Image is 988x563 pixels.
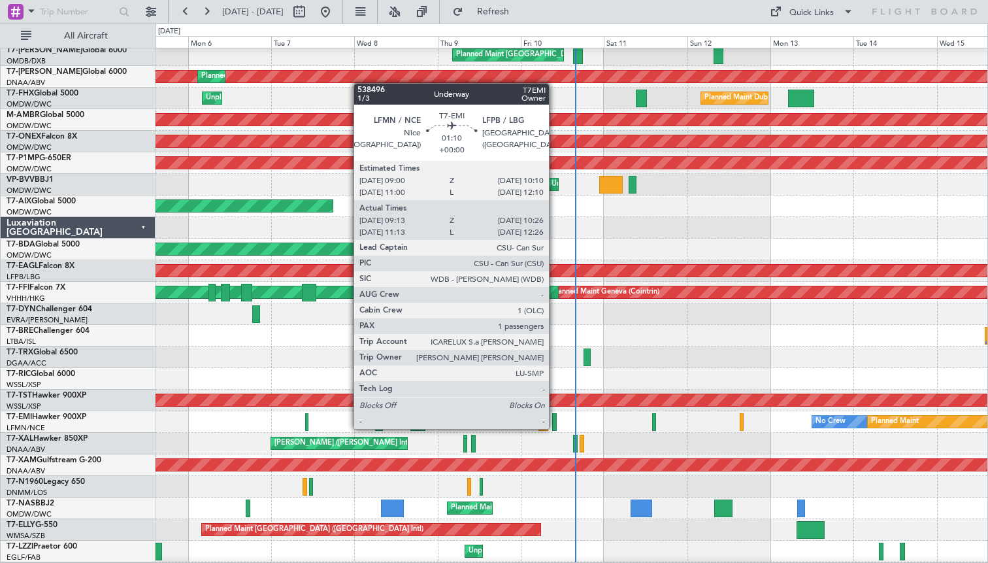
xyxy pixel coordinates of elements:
a: VHHH/HKG [7,294,45,303]
div: Unplanned Maint [GEOGRAPHIC_DATA] (Al Maktoum Intl) [206,88,399,108]
div: Unplanned Maint [GEOGRAPHIC_DATA] ([GEOGRAPHIC_DATA]) [469,541,683,561]
a: LFMN/NCE [7,423,45,433]
span: T7-RIC [7,370,31,378]
span: T7-[PERSON_NAME] [7,68,82,76]
a: T7-EAGLFalcon 8X [7,262,74,270]
a: OMDW/DWC [7,164,52,174]
a: T7-RICGlobal 6000 [7,370,75,378]
a: T7-N1960Legacy 650 [7,478,85,486]
span: T7-XAL [7,435,33,443]
div: Planned Maint [GEOGRAPHIC_DATA] ([GEOGRAPHIC_DATA] Intl) [456,45,674,65]
a: WMSA/SZB [7,531,45,541]
span: T7-TRX [7,349,33,356]
a: T7-XALHawker 850XP [7,435,88,443]
a: T7-TRXGlobal 6500 [7,349,78,356]
div: Thu 9 [438,36,521,48]
a: T7-P1MPG-650ER [7,154,71,162]
span: T7-FHX [7,90,34,97]
div: Planned Maint Dubai (Al Maktoum Intl) [201,67,330,86]
div: Fri 10 [521,36,604,48]
div: Planned Maint Abuja ([PERSON_NAME] Intl) [451,498,598,518]
div: Tue 14 [853,36,936,48]
a: T7-[PERSON_NAME]Global 6000 [7,68,127,76]
span: T7-ONEX [7,133,41,141]
a: OMDB/DXB [7,56,46,66]
div: Quick Links [789,7,834,20]
span: T7-LZZI [7,543,33,551]
a: T7-ONEXFalcon 8X [7,133,77,141]
span: T7-XAM [7,456,37,464]
span: All Aircraft [34,31,138,41]
a: T7-[PERSON_NAME]Global 6000 [7,46,127,54]
a: EGLF/FAB [7,553,41,562]
span: T7-P1MP [7,154,39,162]
a: DNAA/ABV [7,445,45,454]
a: T7-XAMGulfstream G-200 [7,456,101,464]
div: Planned Maint [871,412,919,432]
a: M-AMBRGlobal 5000 [7,111,84,119]
img: arrow-gray.svg [497,203,504,208]
a: DNAA/ABV [7,78,45,88]
span: T7-FFI [7,284,29,292]
div: Unplanned Maint [GEOGRAPHIC_DATA] (Al Maktoum Intl) [552,175,745,194]
span: VP-BVV [7,176,35,184]
div: Mon 13 [770,36,853,48]
div: [DATE] [158,26,180,37]
div: Wed 8 [354,36,437,48]
div: No Crew [815,412,846,432]
a: T7-BREChallenger 604 [7,327,90,335]
div: Sat 11 [604,36,687,48]
a: VP-BVVBBJ1 [7,176,54,184]
a: OMDW/DWC [7,207,52,217]
span: Refresh [466,7,521,16]
span: T7-AIX [7,197,31,205]
div: Mon 6 [188,36,271,48]
div: Planned Maint Dubai (Al Maktoum Intl) [704,88,833,108]
a: T7-DYNChallenger 604 [7,305,92,313]
a: EVRA/[PERSON_NAME] [7,315,88,325]
a: WSSL/XSP [7,401,41,411]
a: OMDW/DWC [7,143,52,152]
a: T7-NASBBJ2 [7,500,54,507]
a: OMDW/DWC [7,250,52,260]
span: T7-[PERSON_NAME] [7,46,82,54]
a: WSSL/XSP [7,380,41,390]
a: T7-ELLYG-550 [7,521,58,529]
div: Planned Maint [GEOGRAPHIC_DATA] ([GEOGRAPHIC_DATA] Intl) [205,520,423,539]
button: All Aircraft [14,26,142,46]
a: DNMM/LOS [7,488,47,498]
span: T7-BRE [7,327,33,335]
a: OMDW/DWC [7,186,52,196]
a: T7-EMIHawker 900XP [7,413,86,421]
div: Tue 7 [271,36,354,48]
a: T7-TSTHawker 900XP [7,392,86,400]
a: OMDW/DWC [7,121,52,131]
a: LTBA/ISL [7,337,36,347]
span: T7-EMI [7,413,32,421]
span: T7-BDA [7,241,35,248]
a: T7-FHXGlobal 5000 [7,90,78,97]
div: Planned Maint Geneva (Cointrin) [552,282,659,302]
a: T7-AIXGlobal 5000 [7,197,76,205]
div: [PERSON_NAME] ([PERSON_NAME] Intl) [274,434,412,453]
input: Trip Number [40,2,115,22]
a: LFPB/LBG [7,272,41,282]
span: T7-NAS [7,500,35,507]
a: DGAA/ACC [7,358,46,368]
a: T7-FFIFalcon 7X [7,284,65,292]
span: T7-ELLY [7,521,35,529]
a: OMDW/DWC [7,509,52,519]
span: T7-N1960 [7,478,43,486]
span: T7-DYN [7,305,36,313]
div: Sun 12 [687,36,770,48]
span: T7-EAGL [7,262,39,270]
a: DNAA/ABV [7,466,45,476]
a: T7-LZZIPraetor 600 [7,543,77,551]
button: Refresh [446,1,525,22]
button: Quick Links [763,1,860,22]
a: T7-BDAGlobal 5000 [7,241,80,248]
span: [DATE] - [DATE] [222,6,284,18]
span: M-AMBR [7,111,40,119]
a: OMDW/DWC [7,99,52,109]
span: T7-TST [7,392,32,400]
